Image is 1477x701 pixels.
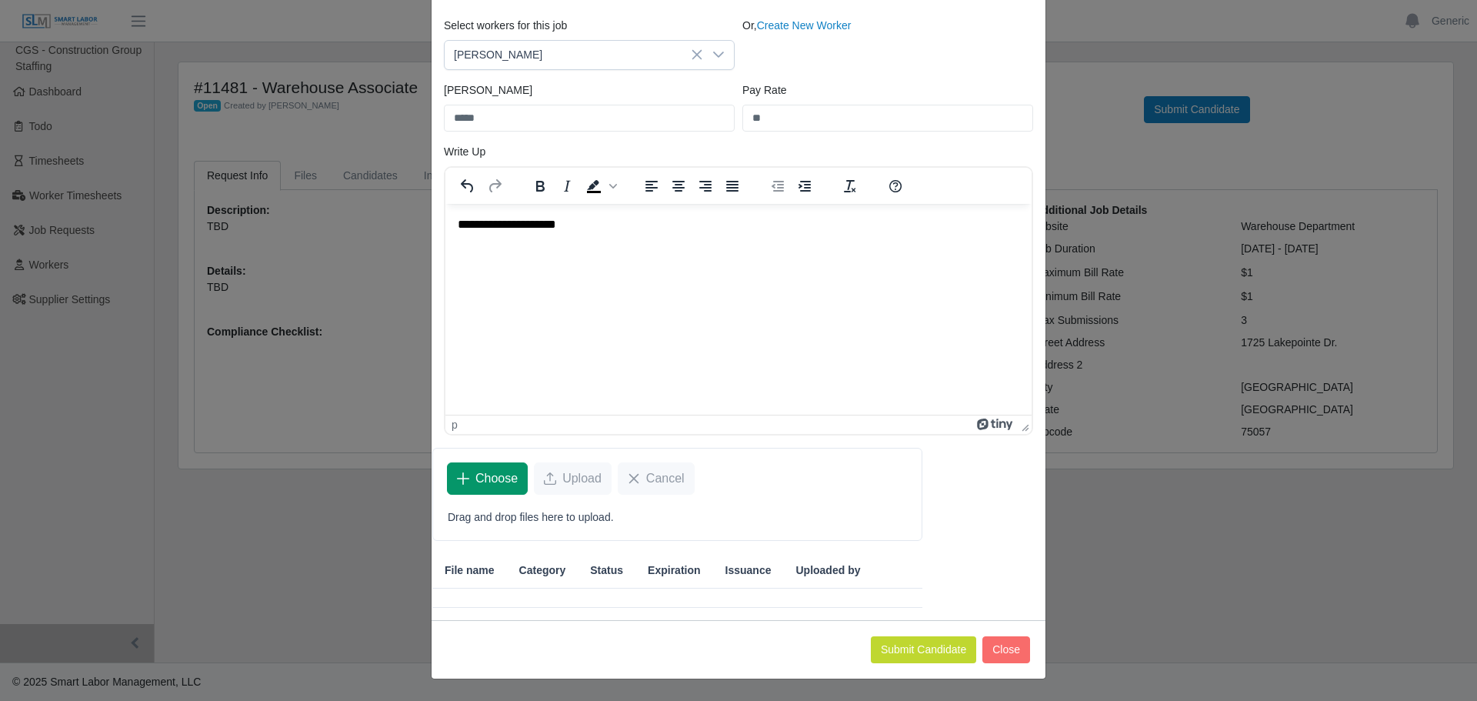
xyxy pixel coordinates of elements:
button: Choose [447,462,528,495]
span: Makayla Poole [445,41,703,69]
button: Italic [554,175,580,197]
button: Clear formatting [837,175,863,197]
button: Redo [482,175,508,197]
button: Submit Candidate [871,636,976,663]
label: Write Up [444,144,485,160]
span: Cancel [646,469,685,488]
span: File name [445,562,495,579]
span: Upload [562,469,602,488]
label: Pay Rate [742,82,787,98]
iframe: Rich Text Area [445,204,1032,415]
button: Increase indent [792,175,818,197]
span: Issuance [725,562,772,579]
span: Category [519,562,566,579]
button: Bold [527,175,553,197]
p: Drag and drop files here to upload. [448,509,907,526]
button: Justify [719,175,745,197]
button: Help [882,175,909,197]
div: p [452,419,458,431]
div: Background color Black [581,175,619,197]
span: Status [590,562,623,579]
button: Close [982,636,1030,663]
button: Cancel [618,462,695,495]
span: Expiration [648,562,700,579]
a: Powered by Tiny [977,419,1015,431]
button: Align right [692,175,718,197]
button: Align left [638,175,665,197]
button: Upload [534,462,612,495]
label: [PERSON_NAME] [444,82,532,98]
div: Press the Up and Down arrow keys to resize the editor. [1015,416,1032,434]
button: Undo [455,175,481,197]
div: Or, [738,18,1037,70]
span: Uploaded by [795,562,860,579]
button: Align center [665,175,692,197]
span: Choose [475,469,518,488]
button: Decrease indent [765,175,791,197]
